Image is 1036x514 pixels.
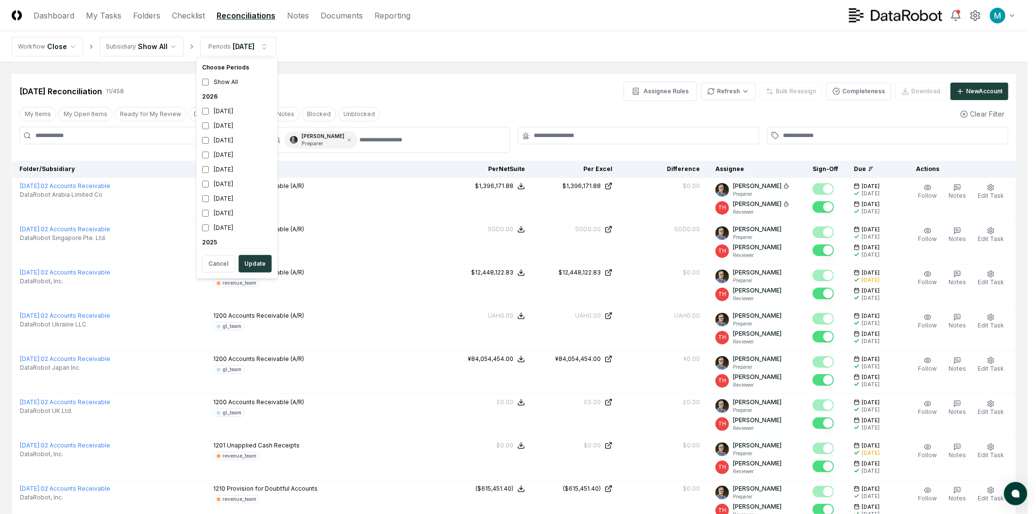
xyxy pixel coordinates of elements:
[198,191,275,206] div: [DATE]
[202,255,235,273] button: Cancel
[198,235,275,250] div: 2025
[198,75,275,89] div: Show All
[198,177,275,191] div: [DATE]
[198,206,275,221] div: [DATE]
[198,133,275,148] div: [DATE]
[198,162,275,177] div: [DATE]
[198,148,275,162] div: [DATE]
[198,89,275,104] div: 2026
[198,60,275,75] div: Choose Periods
[198,104,275,119] div: [DATE]
[198,221,275,235] div: [DATE]
[198,119,275,133] div: [DATE]
[238,255,272,273] button: Update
